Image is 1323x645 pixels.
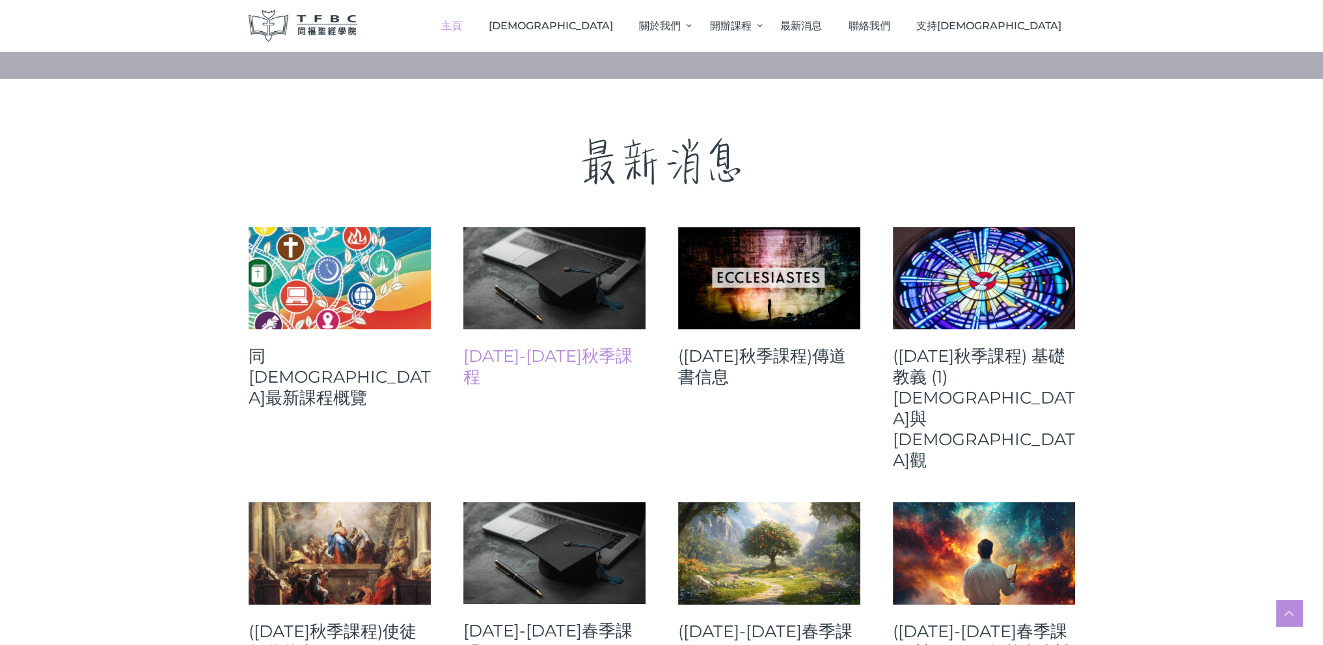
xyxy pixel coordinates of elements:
[780,20,822,32] span: 最新消息
[903,7,1075,45] a: 支持[DEMOGRAPHIC_DATA]
[639,20,681,32] span: 關於我們
[249,346,431,408] a: 同[DEMOGRAPHIC_DATA]最新課程概覽
[475,7,626,45] a: [DEMOGRAPHIC_DATA]
[678,346,860,387] a: ([DATE]秋季課程)傳道書信息
[626,7,696,45] a: 關於我們
[710,20,752,32] span: 開辦課程
[249,10,358,42] img: 同福聖經學院 TFBC
[428,7,476,45] a: 主頁
[1276,600,1302,626] a: Scroll to top
[767,7,836,45] a: 最新消息
[463,346,646,387] a: [DATE]-[DATE]秋季課程
[249,124,1075,201] p: 最新消息
[696,7,767,45] a: 開辦課程
[441,20,462,32] span: 主頁
[489,20,613,32] span: [DEMOGRAPHIC_DATA]
[916,20,1061,32] span: 支持[DEMOGRAPHIC_DATA]
[893,346,1075,471] a: ([DATE]秋季課程) 基礎教義 (1) [DEMOGRAPHIC_DATA]與[DEMOGRAPHIC_DATA]觀
[835,7,903,45] a: 聯絡我們
[849,20,890,32] span: 聯絡我們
